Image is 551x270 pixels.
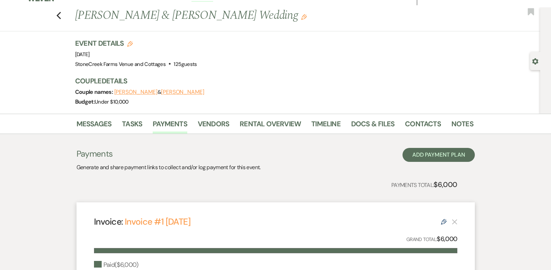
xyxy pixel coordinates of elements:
a: Messages [77,118,112,134]
span: & [114,89,204,96]
a: Notes [451,118,473,134]
a: Rental Overview [240,118,301,134]
strong: $6,000 [434,180,457,189]
strong: $6,000 [437,235,457,243]
a: Tasks [122,118,142,134]
a: Contacts [405,118,441,134]
h3: Payments [77,148,261,160]
button: Open lead details [532,58,538,64]
span: [DATE] [75,51,90,58]
a: Docs & Files [351,118,394,134]
h3: Couple Details [75,76,466,86]
h4: Invoice: [94,216,190,228]
button: This payment plan cannot be deleted because it contains links that have been paid through Weven’s... [452,219,457,225]
span: StoneCreek Farms Venue and Cottages [75,61,166,68]
a: Invoice #1 [DATE] [125,216,190,227]
span: Under $10,000 [95,98,129,105]
span: 125 guests [174,61,197,68]
button: Add Payment Plan [403,148,475,162]
p: Generate and share payment links to collect and/or log payment for this event. [77,163,261,172]
button: [PERSON_NAME] [114,89,158,95]
p: Payments Total: [391,179,457,190]
span: Budget: [75,98,95,105]
a: Timeline [311,118,341,134]
p: Grand Total: [406,234,457,244]
h3: Event Details [75,38,197,48]
div: Paid ( $6,000 ) [94,260,138,270]
button: Edit [301,14,307,20]
a: Vendors [198,118,229,134]
a: Payments [153,118,187,134]
h1: [PERSON_NAME] & [PERSON_NAME] Wedding [75,7,388,24]
span: Couple names: [75,88,114,96]
button: [PERSON_NAME] [161,89,204,95]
